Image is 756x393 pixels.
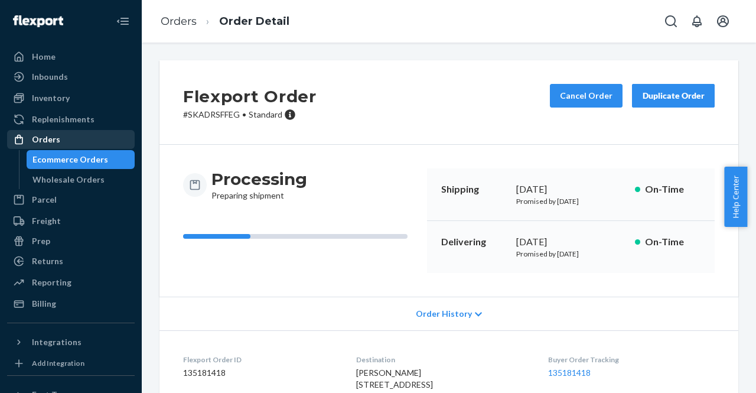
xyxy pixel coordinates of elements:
p: Promised by [DATE] [516,196,625,206]
span: Standard [249,109,282,119]
a: Ecommerce Orders [27,150,135,169]
img: Flexport logo [13,15,63,27]
button: Help Center [724,167,747,227]
div: Integrations [32,336,82,348]
button: Cancel Order [550,84,623,108]
button: Duplicate Order [632,84,715,108]
p: Shipping [441,183,507,196]
ol: breadcrumbs [151,4,299,39]
a: Reporting [7,273,135,292]
p: Delivering [441,235,507,249]
a: Order Detail [219,15,289,28]
a: Inventory [7,89,135,108]
div: Home [32,51,56,63]
p: On-Time [645,235,700,249]
a: Orders [7,130,135,149]
dd: 135181418 [183,367,337,379]
a: Freight [7,212,135,230]
button: Open notifications [685,9,709,33]
a: Orders [161,15,197,28]
div: Add Integration [32,358,84,368]
p: On-Time [645,183,700,196]
div: Prep [32,235,50,247]
div: Freight [32,215,61,227]
div: Inbounds [32,71,68,83]
div: Wholesale Orders [32,174,105,186]
h3: Processing [211,168,307,190]
a: Prep [7,232,135,251]
p: # SKADRSFFEG [183,109,317,121]
h2: Flexport Order [183,84,317,109]
button: Open Search Box [659,9,683,33]
button: Open account menu [711,9,735,33]
button: Integrations [7,333,135,352]
a: Billing [7,294,135,313]
a: Parcel [7,190,135,209]
dt: Destination [356,355,529,365]
div: [DATE] [516,235,625,249]
dt: Flexport Order ID [183,355,337,365]
a: Wholesale Orders [27,170,135,189]
span: [PERSON_NAME] [STREET_ADDRESS] [356,368,433,389]
dt: Buyer Order Tracking [548,355,715,365]
div: Reporting [32,277,71,288]
a: Add Integration [7,356,135,371]
span: Order History [416,308,472,320]
div: Preparing shipment [211,168,307,202]
div: Returns [32,255,63,267]
button: Close Navigation [111,9,135,33]
div: [DATE] [516,183,625,196]
span: • [242,109,246,119]
div: Billing [32,298,56,310]
div: Ecommerce Orders [32,154,108,165]
a: 135181418 [548,368,591,378]
div: Replenishments [32,113,94,125]
a: Replenishments [7,110,135,129]
a: Home [7,47,135,66]
p: Promised by [DATE] [516,249,625,259]
a: Returns [7,252,135,271]
div: Duplicate Order [642,90,705,102]
div: Orders [32,134,60,145]
div: Inventory [32,92,70,104]
div: Parcel [32,194,57,206]
a: Inbounds [7,67,135,86]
